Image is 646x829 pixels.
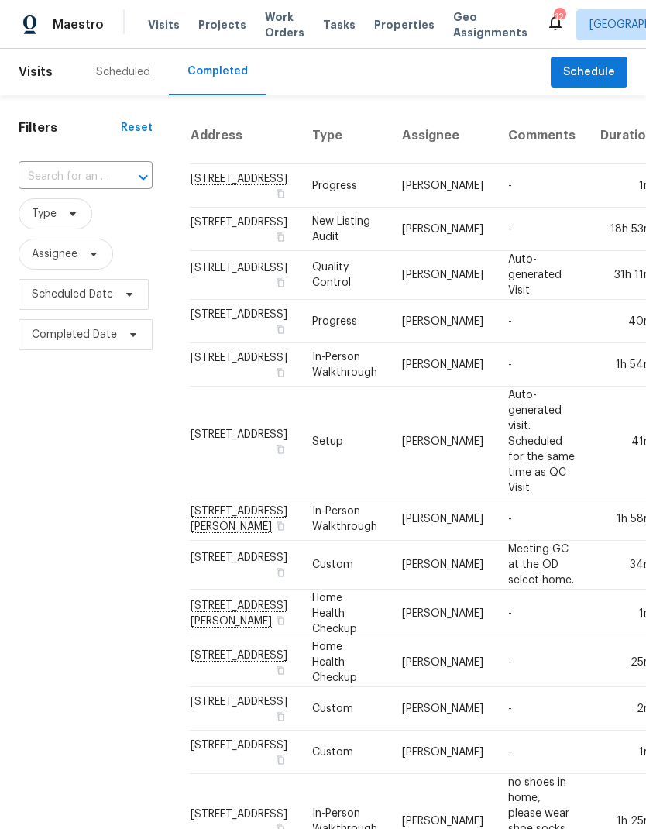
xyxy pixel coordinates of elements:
[19,55,53,89] span: Visits
[496,638,588,687] td: -
[273,442,287,456] button: Copy Address
[273,276,287,290] button: Copy Address
[190,208,300,251] td: [STREET_ADDRESS]
[300,541,390,590] td: Custom
[300,108,390,164] th: Type
[32,206,57,222] span: Type
[496,251,588,300] td: Auto-generated Visit
[273,187,287,201] button: Copy Address
[390,251,496,300] td: [PERSON_NAME]
[390,164,496,208] td: [PERSON_NAME]
[273,519,287,533] button: Copy Address
[187,64,248,79] div: Completed
[496,343,588,387] td: -
[554,9,565,25] div: 12
[300,251,390,300] td: Quality Control
[19,120,121,136] h1: Filters
[148,17,180,33] span: Visits
[190,343,300,387] td: [STREET_ADDRESS]
[273,753,287,767] button: Copy Address
[323,19,356,30] span: Tasks
[273,322,287,336] button: Copy Address
[390,108,496,164] th: Assignee
[453,9,527,40] span: Geo Assignments
[273,710,287,724] button: Copy Address
[496,590,588,638] td: -
[32,246,77,262] span: Assignee
[551,57,627,88] button: Schedule
[19,165,109,189] input: Search for an address...
[32,327,117,342] span: Completed Date
[496,731,588,774] td: -
[496,300,588,343] td: -
[390,590,496,638] td: [PERSON_NAME]
[496,108,588,164] th: Comments
[121,120,153,136] div: Reset
[190,300,300,343] td: [STREET_ADDRESS]
[300,387,390,497] td: Setup
[273,566,287,580] button: Copy Address
[390,343,496,387] td: [PERSON_NAME]
[300,300,390,343] td: Progress
[300,164,390,208] td: Progress
[300,208,390,251] td: New Listing Audit
[496,164,588,208] td: -
[390,638,496,687] td: [PERSON_NAME]
[390,731,496,774] td: [PERSON_NAME]
[390,208,496,251] td: [PERSON_NAME]
[300,638,390,687] td: Home Health Checkup
[374,17,435,33] span: Properties
[273,663,287,677] button: Copy Address
[496,687,588,731] td: -
[300,343,390,387] td: In-Person Walkthrough
[190,731,300,774] td: [STREET_ADDRESS]
[300,497,390,541] td: In-Person Walkthrough
[198,17,246,33] span: Projects
[53,17,104,33] span: Maestro
[390,541,496,590] td: [PERSON_NAME]
[265,9,304,40] span: Work Orders
[496,497,588,541] td: -
[190,108,300,164] th: Address
[190,251,300,300] td: [STREET_ADDRESS]
[190,687,300,731] td: [STREET_ADDRESS]
[300,731,390,774] td: Custom
[300,590,390,638] td: Home Health Checkup
[273,230,287,244] button: Copy Address
[32,287,113,302] span: Scheduled Date
[190,541,300,590] td: [STREET_ADDRESS]
[273,614,287,628] button: Copy Address
[390,387,496,497] td: [PERSON_NAME]
[390,300,496,343] td: [PERSON_NAME]
[563,63,615,82] span: Schedule
[390,687,496,731] td: [PERSON_NAME]
[496,541,588,590] td: Meeting GC at the OD select home.
[132,167,154,188] button: Open
[96,64,150,80] div: Scheduled
[190,387,300,497] td: [STREET_ADDRESS]
[273,366,287,380] button: Copy Address
[496,208,588,251] td: -
[300,687,390,731] td: Custom
[496,387,588,497] td: Auto-generated visit. Scheduled for the same time as QC Visit.
[390,497,496,541] td: [PERSON_NAME]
